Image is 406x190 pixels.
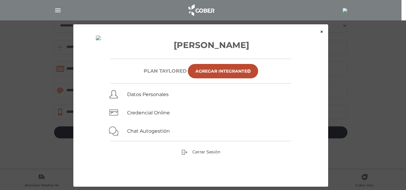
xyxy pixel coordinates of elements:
[315,24,328,39] button: ×
[127,92,169,97] a: Datos Personales
[144,68,187,74] h6: Plan TAYLORED
[185,3,217,17] img: logo_cober_home-white.png
[182,149,220,154] a: Cerrar Sesión
[127,110,170,116] a: Credencial Online
[182,149,188,155] img: sign-out.png
[88,39,314,51] h3: [PERSON_NAME]
[192,149,220,155] span: Cerrar Sesión
[96,35,101,40] img: 26506
[188,64,258,78] a: Agregar Integrante
[54,7,62,14] img: Cober_menu-lines-white.svg
[127,128,170,134] a: Chat Autogestión
[343,8,347,13] img: 26506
